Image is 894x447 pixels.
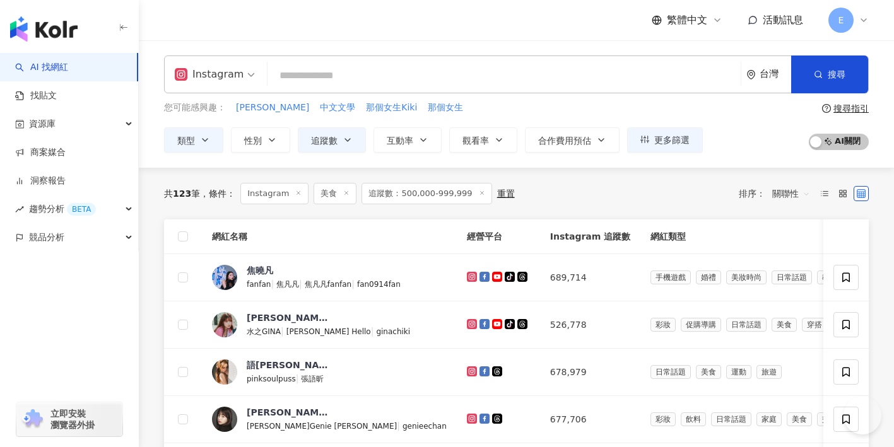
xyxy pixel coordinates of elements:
span: 搜尋 [828,69,845,79]
span: | [281,326,286,336]
span: 合作費用預估 [538,136,591,146]
td: 677,706 [540,396,640,443]
span: 交通工具 [817,412,857,426]
div: 共 筆 [164,189,200,199]
a: 找貼文 [15,90,57,102]
a: 洞察報告 [15,175,66,187]
span: 條件 ： [200,189,235,199]
span: 日常話題 [711,412,751,426]
button: 觀看率 [449,127,517,153]
div: 重置 [497,189,515,199]
a: KOL Avatar[PERSON_NAME]水之GINA|[PERSON_NAME] Hello|ginachiki [212,311,447,338]
iframe: Help Scout Beacon - Open [844,397,881,434]
span: 那個女生 [428,102,463,114]
img: KOL Avatar [212,359,237,385]
span: 追蹤數：500,000-999,999 [362,183,491,204]
span: 手機遊戲 [650,270,691,284]
span: 彩妝 [650,318,676,332]
span: [PERSON_NAME] [236,102,309,114]
span: 日常話題 [650,365,691,379]
span: 更多篩選 [654,135,690,145]
th: 網紅名稱 [202,219,457,254]
div: [PERSON_NAME] [247,311,329,324]
span: 美食 [696,365,721,379]
span: environment [746,70,756,79]
th: 經營平台 [457,219,540,254]
span: 美食 [314,183,356,204]
span: 關聯性 [772,183,810,204]
span: | [299,279,305,289]
div: 焦曉凡 [247,264,273,277]
button: 搜尋 [791,55,868,93]
div: [PERSON_NAME] [247,406,329,419]
span: 趨勢分析 [29,195,96,223]
span: 互動率 [387,136,413,146]
span: 類型 [177,136,195,146]
span: Instagram [240,183,309,204]
span: | [351,279,357,289]
span: 焦凡凡fanfan [305,280,351,289]
span: 美妝時尚 [726,270,767,284]
span: 教育與學習 [817,270,865,284]
a: 商案媒合 [15,146,66,159]
span: 促購導購 [681,318,721,332]
span: 競品分析 [29,223,64,252]
span: 您可能感興趣： [164,102,226,114]
div: Instagram [175,64,244,84]
span: | [397,421,403,431]
span: 穿搭 [802,318,827,332]
span: 美食 [787,412,812,426]
div: 台灣 [760,69,791,79]
img: KOL Avatar [212,407,237,432]
button: 那個女生Kiki [365,101,418,115]
span: 追蹤數 [311,136,338,146]
img: chrome extension [20,409,45,429]
span: 活動訊息 [763,14,803,26]
button: 互動率 [373,127,442,153]
span: 日常話題 [726,318,767,332]
span: 婚禮 [696,270,721,284]
td: 678,979 [540,349,640,396]
button: 那個女生 [427,101,464,115]
img: KOL Avatar [212,265,237,290]
span: 123 [173,189,191,199]
a: searchAI 找網紅 [15,61,68,74]
span: fanfan [247,280,271,289]
span: 水之GINA [247,327,281,336]
span: 張語昕 [301,374,324,383]
span: E [838,13,844,27]
span: question-circle [822,104,831,113]
span: 美食 [772,318,797,332]
span: 運動 [726,365,751,379]
a: KOL Avatar焦曉凡fanfan|焦凡凡|焦凡凡fanfan|fan0914fan [212,264,447,291]
span: 焦凡凡 [276,280,299,289]
span: | [296,373,302,383]
button: 性別 [231,127,290,153]
span: | [271,279,276,289]
span: 觀看率 [462,136,489,146]
span: 旅遊 [756,365,782,379]
button: 追蹤數 [298,127,366,153]
span: 彩妝 [650,412,676,426]
span: [PERSON_NAME]Genie [PERSON_NAME] [247,422,397,431]
div: BETA [67,203,96,216]
span: 家庭 [756,412,782,426]
span: 那個女生Kiki [366,102,417,114]
span: 日常話題 [772,270,812,284]
button: 更多篩選 [627,127,703,153]
img: logo [10,16,78,42]
div: 搜尋指引 [833,103,869,113]
button: 類型 [164,127,223,153]
span: [PERSON_NAME] Hello [286,327,371,336]
div: 排序： [739,183,817,204]
a: KOL Avatar[PERSON_NAME][PERSON_NAME]Genie [PERSON_NAME]|genieechan [212,406,447,432]
td: 689,714 [540,254,640,301]
td: 526,778 [540,301,640,349]
span: 性別 [244,136,262,146]
button: [PERSON_NAME] [235,101,310,115]
img: KOL Avatar [212,312,237,337]
span: fan0914fan [357,280,401,289]
span: | [371,326,377,336]
span: genieechan [403,422,447,431]
div: 語[PERSON_NAME]/ [PERSON_NAME] [247,359,329,371]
